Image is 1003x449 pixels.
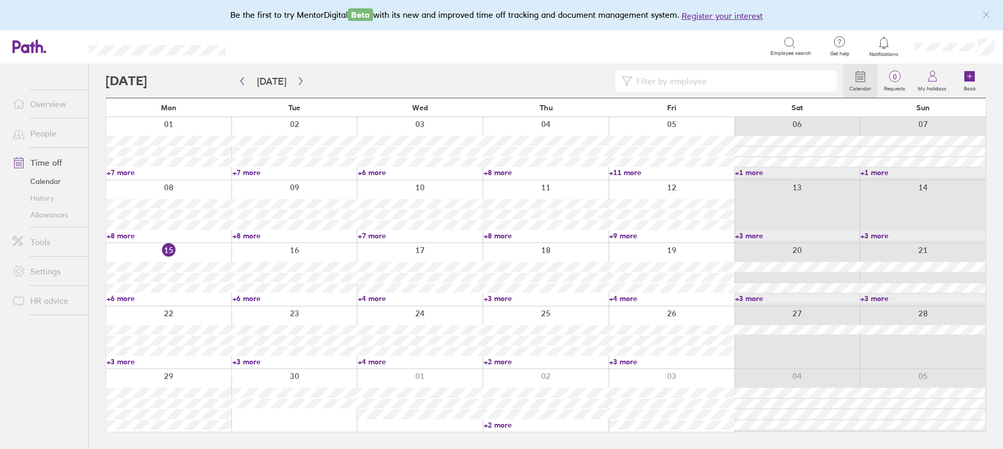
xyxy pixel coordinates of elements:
[860,231,985,240] a: +3 more
[412,103,428,112] span: Wed
[348,8,373,21] span: Beta
[232,357,357,366] a: +3 more
[484,357,609,366] a: +2 more
[867,36,901,57] a: Notifications
[791,103,803,112] span: Sat
[735,231,860,240] a: +3 more
[249,73,295,90] button: [DATE]
[358,357,483,366] a: +4 more
[288,103,300,112] span: Tue
[232,294,357,303] a: +6 more
[953,64,986,98] a: Book
[358,231,483,240] a: +7 more
[254,41,281,51] div: Search
[843,64,878,98] a: Calendar
[958,83,982,92] label: Book
[771,50,811,56] span: Employee search
[4,173,88,190] a: Calendar
[107,357,231,366] a: +3 more
[912,83,953,92] label: My holidays
[484,168,609,177] a: +8 more
[609,231,734,240] a: +9 more
[860,294,985,303] a: +3 more
[161,103,177,112] span: Mon
[107,294,231,303] a: +6 more
[867,51,901,57] span: Notifications
[609,294,734,303] a: +4 more
[4,206,88,223] a: Allowances
[632,71,831,91] input: Filter by employee
[232,231,357,240] a: +8 more
[4,94,88,114] a: Overview
[4,123,88,144] a: People
[230,8,773,22] div: Be the first to try MentorDigital with its new and improved time off tracking and document manage...
[735,168,860,177] a: +1 more
[878,83,912,92] label: Requests
[609,357,734,366] a: +3 more
[823,51,857,57] span: Get help
[4,232,88,252] a: Tools
[4,261,88,282] a: Settings
[107,168,231,177] a: +7 more
[358,294,483,303] a: +4 more
[540,103,553,112] span: Thu
[484,294,609,303] a: +3 more
[916,103,930,112] span: Sun
[912,64,953,98] a: My holidays
[682,9,763,22] button: Register your interest
[358,168,483,177] a: +6 more
[4,290,88,311] a: HR advice
[860,168,985,177] a: +1 more
[484,231,609,240] a: +8 more
[232,168,357,177] a: +7 more
[843,83,878,92] label: Calendar
[735,294,860,303] a: +3 more
[878,64,912,98] a: 0Requests
[107,231,231,240] a: +8 more
[878,73,912,81] span: 0
[609,168,734,177] a: +11 more
[4,190,88,206] a: History
[484,420,609,430] a: +2 more
[4,152,88,173] a: Time off
[667,103,677,112] span: Fri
